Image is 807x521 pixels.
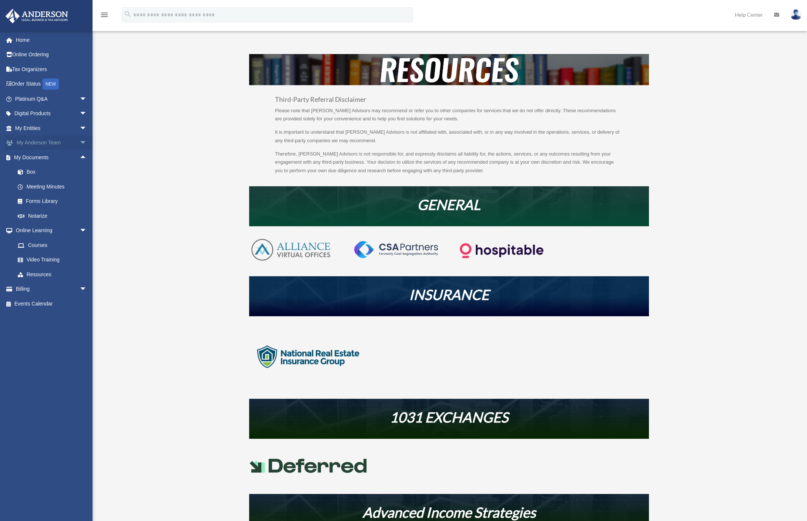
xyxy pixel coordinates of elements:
p: Therefore, [PERSON_NAME] Advisors is not responsible for, and expressly disclaims all liability f... [275,150,623,175]
em: INSURANCE [409,286,489,303]
a: Courses [10,238,98,253]
span: arrow_drop_up [80,150,94,165]
a: Platinum Q&Aarrow_drop_down [5,91,98,106]
p: It is important to understand that [PERSON_NAME] Advisors is not affiliated with, associated with... [275,128,623,150]
a: Video Training [10,253,98,267]
a: Box [10,165,98,180]
a: menu [100,13,109,19]
span: arrow_drop_down [80,106,94,121]
em: GENERAL [417,196,480,213]
span: arrow_drop_down [80,136,94,151]
span: arrow_drop_down [80,121,94,136]
p: Please note that [PERSON_NAME] Advisors may recommend or refer you to other companies for service... [275,107,623,128]
div: NEW [43,79,59,90]
a: Events Calendar [5,296,98,311]
span: arrow_drop_down [80,223,94,238]
a: Home [5,33,98,47]
img: Deferred [249,459,368,473]
img: logo-nreig [249,327,368,387]
a: My Documentsarrow_drop_up [5,150,98,165]
a: Meeting Minutes [10,179,98,194]
a: Notarize [10,208,98,223]
a: Resources [10,267,94,282]
img: Logo-transparent-dark [460,237,543,264]
em: Advanced Income Strategies [362,504,536,521]
a: Online Ordering [5,47,98,62]
a: Forms Library [10,194,98,209]
a: My Anderson Teamarrow_drop_down [5,136,98,150]
a: Digital Productsarrow_drop_down [5,106,98,121]
a: Order StatusNEW [5,77,98,92]
span: arrow_drop_down [80,282,94,297]
img: resources-header [249,54,649,85]
img: AVO-logo-1-color [249,237,332,263]
i: menu [100,10,109,19]
a: Billingarrow_drop_down [5,282,98,297]
i: search [124,10,132,18]
em: 1031 EXCHANGES [390,408,508,425]
a: My Entitiesarrow_drop_down [5,121,98,136]
img: CSA-partners-Formerly-Cost-Segregation-Authority [354,241,438,258]
a: Tax Organizers [5,62,98,77]
a: Deferred [249,468,368,478]
img: User Pic [790,9,801,20]
img: Anderson Advisors Platinum Portal [3,9,70,23]
h3: Third-Party Referral Disclaimer [275,96,623,107]
span: arrow_drop_down [80,91,94,107]
a: Online Learningarrow_drop_down [5,223,98,238]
